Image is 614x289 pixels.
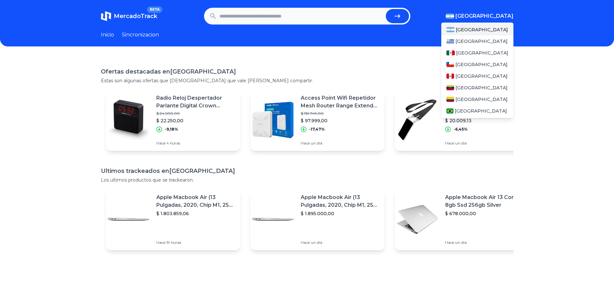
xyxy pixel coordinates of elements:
[301,194,379,209] p: Apple Macbook Air (13 Pulgadas, 2020, Chip M1, 256 Gb De Ssd, 8 Gb De Ram) - Plata
[441,47,513,59] a: Mexico[GEOGRAPHIC_DATA]
[301,240,379,245] p: Hace un día
[446,12,513,20] button: [GEOGRAPHIC_DATA]
[446,108,454,114] img: Brasil
[156,141,235,146] p: Hace 4 horas
[455,12,513,20] span: [GEOGRAPHIC_DATA]
[453,127,468,132] p: -6,45%
[446,27,455,32] img: Argentina
[395,97,440,143] img: Featured image
[455,85,508,91] span: [GEOGRAPHIC_DATA]
[106,188,240,250] a: Featured imageApple Macbook Air (13 Pulgadas, 2020, Chip M1, 256 Gb De Ssd, 8 Gb De Ram) - Plata$...
[147,6,162,13] span: BETA
[395,188,529,250] a: Featured imageApple Macbook Air 13 Core I5 8gb Ssd 256gb Silver$ 678.000,00Hace un día
[455,96,508,103] span: [GEOGRAPHIC_DATA]
[101,177,513,183] p: Los ultimos productos que se trackearon.
[441,82,513,94] a: Venezuela[GEOGRAPHIC_DATA]
[101,67,513,76] h1: Ofertas destacadas en [GEOGRAPHIC_DATA]
[122,31,159,39] a: Sincronizacion
[301,94,379,110] p: Access Point Wifi Repetidor Mesh Router Range Extender [PERSON_NAME]
[101,77,513,84] p: Estas son algunas ofertas que [DEMOGRAPHIC_DATA] que vale [PERSON_NAME] compartir.
[441,24,513,35] a: Argentina[GEOGRAPHIC_DATA]
[446,62,454,67] img: Chile
[156,210,235,217] p: $ 1.803.859,06
[309,127,325,132] p: -17,47%
[101,31,114,39] a: Inicio
[250,89,385,151] a: Featured imageAccess Point Wifi Repetidor Mesh Router Range Extender [PERSON_NAME]$ 118.749,00$ 9...
[456,26,508,33] span: [GEOGRAPHIC_DATA]
[106,97,151,143] img: Featured image
[250,197,296,242] img: Featured image
[446,85,454,90] img: Venezuela
[446,74,454,79] img: Peru
[445,240,524,245] p: Hace un día
[455,73,508,79] span: [GEOGRAPHIC_DATA]
[165,127,178,132] p: -9,18%
[156,240,235,245] p: Hace 19 horas
[301,141,379,146] p: Hace un día
[301,111,379,116] p: $ 118.749,00
[441,70,513,82] a: Peru[GEOGRAPHIC_DATA]
[101,11,111,21] img: MercadoTrack
[445,194,524,209] p: Apple Macbook Air 13 Core I5 8gb Ssd 256gb Silver
[250,97,296,143] img: Featured image
[114,13,157,20] span: MercadoTrack
[101,166,513,175] h1: Ultimos trackeados en [GEOGRAPHIC_DATA]
[156,117,235,124] p: $ 22.250,00
[156,111,235,116] p: $ 24.500,00
[441,59,513,70] a: Chile[GEOGRAPHIC_DATA]
[395,197,440,242] img: Featured image
[395,89,529,151] a: Featured imageFunda Reforzada Argolla + [PERSON_NAME] Eco Cuero Compatible iPhone$ 21.389,07$ 20....
[156,94,235,110] p: Radio Reloj Despertador Parlante Digital Crown Mustang Wake
[301,117,379,124] p: $ 97.999,00
[301,210,379,217] p: $ 1.895.000,00
[441,35,513,47] a: Uruguay[GEOGRAPHIC_DATA]
[446,39,454,44] img: Uruguay
[455,61,508,68] span: [GEOGRAPHIC_DATA]
[101,11,157,21] a: MercadoTrackBETA
[446,14,454,19] img: Argentina
[445,117,524,124] p: $ 20.009,13
[456,50,508,56] span: [GEOGRAPHIC_DATA]
[441,94,513,105] a: Colombia[GEOGRAPHIC_DATA]
[250,188,385,250] a: Featured imageApple Macbook Air (13 Pulgadas, 2020, Chip M1, 256 Gb De Ssd, 8 Gb De Ram) - Plata$...
[445,210,524,217] p: $ 678.000,00
[445,141,524,146] p: Hace un día
[106,89,240,151] a: Featured imageRadio Reloj Despertador Parlante Digital Crown Mustang Wake$ 24.500,00$ 22.250,00-9...
[106,197,151,242] img: Featured image
[455,38,508,45] span: [GEOGRAPHIC_DATA]
[446,50,455,55] img: Mexico
[441,105,513,117] a: Brasil[GEOGRAPHIC_DATA]
[455,108,507,114] span: [GEOGRAPHIC_DATA]
[446,97,454,102] img: Colombia
[156,194,235,209] p: Apple Macbook Air (13 Pulgadas, 2020, Chip M1, 256 Gb De Ssd, 8 Gb De Ram) - Plata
